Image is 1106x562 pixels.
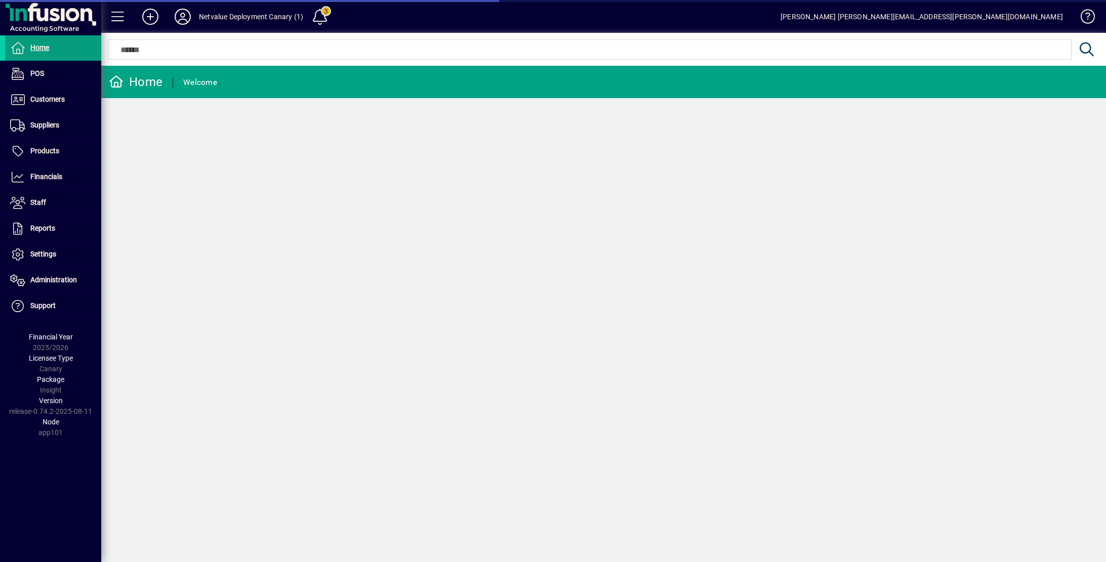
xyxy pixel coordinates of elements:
[30,121,59,129] span: Suppliers
[30,276,77,284] span: Administration
[30,147,59,155] span: Products
[5,87,101,112] a: Customers
[37,375,64,383] span: Package
[5,61,101,87] a: POS
[5,242,101,267] a: Settings
[39,397,63,405] span: Version
[167,8,199,26] button: Profile
[30,250,56,258] span: Settings
[30,69,44,77] span: POS
[29,354,73,362] span: Licensee Type
[5,268,101,293] a: Administration
[5,139,101,164] a: Products
[43,418,59,426] span: Node
[30,44,49,52] span: Home
[781,9,1063,25] div: [PERSON_NAME] [PERSON_NAME][EMAIL_ADDRESS][PERSON_NAME][DOMAIN_NAME]
[134,8,167,26] button: Add
[183,74,217,91] div: Welcome
[30,95,65,103] span: Customers
[30,301,56,310] span: Support
[5,293,101,319] a: Support
[5,216,101,241] a: Reports
[5,164,101,190] a: Financials
[5,190,101,215] a: Staff
[199,9,303,25] div: Netvalue Deployment Canary (1)
[30,172,62,181] span: Financials
[5,113,101,138] a: Suppliers
[1073,2,1093,35] a: Knowledge Base
[109,74,162,90] div: Home
[29,333,73,341] span: Financial Year
[30,224,55,232] span: Reports
[30,198,46,206] span: Staff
